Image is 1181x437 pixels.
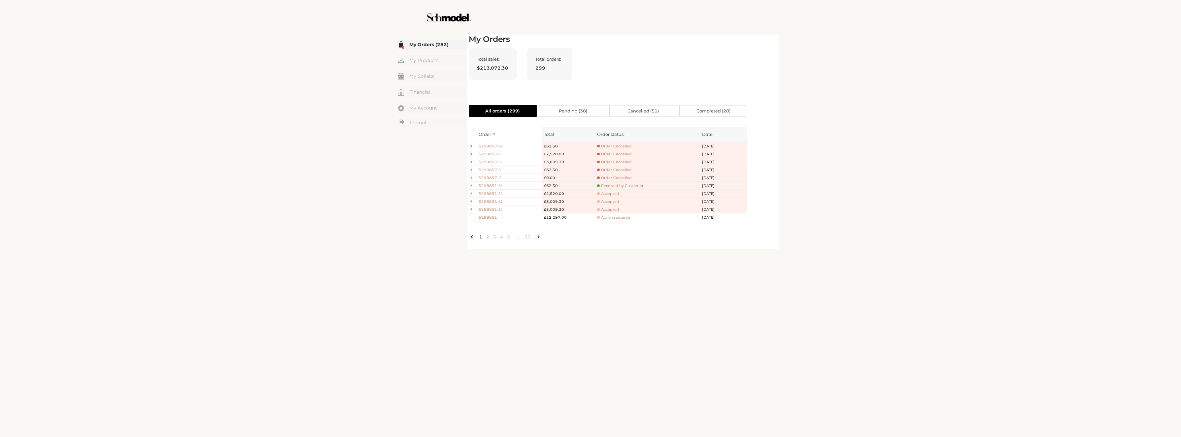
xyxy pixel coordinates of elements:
span: [DATE] [702,167,722,173]
td: £62.30 [542,166,595,174]
a: 3 [491,234,498,240]
a: 1 [477,234,484,240]
li: Next Page [535,234,541,240]
span: caret-down [715,134,719,138]
span: [DATE] [702,159,722,165]
span: [DATE] [702,143,722,149]
img: my-hanger.svg [398,57,404,64]
span: All orders ( 299 ) [485,106,520,116]
span: Total [544,131,554,138]
span: Total sales: [477,56,508,62]
span: Date [702,131,713,138]
a: 30 [523,234,532,240]
td: £12,297.00 [542,213,595,221]
img: my-financial.svg [398,89,404,96]
span: 5298857-S4-C [479,143,502,149]
a: My Products [398,55,467,65]
a: 5 [505,234,512,240]
span: Cancelled ( 51 ) [627,106,659,116]
span: ••• [512,233,523,241]
span: [DATE] [702,199,722,204]
span: Order Cancelled [597,175,632,180]
img: my-order.svg [398,41,404,48]
span: [DATE] [702,207,722,212]
span: 5298851-S1 [479,207,502,212]
td: £0.00 [542,174,595,182]
a: My Account [398,103,467,112]
span: Order Cancelled [597,152,632,157]
td: £3,009.30 [542,198,595,205]
td: £3,009.30 [542,205,595,213]
span: [DATE] [702,175,722,181]
span: caret-down [626,134,630,138]
th: Order # [477,127,542,142]
span: caret-up [557,132,560,135]
span: 5298851-S4 [479,183,502,189]
span: 5298857-S1 [479,167,502,173]
span: $213,072.30 [477,64,508,72]
h2: My Orders [469,35,747,44]
a: 2 [484,234,491,240]
span: [DATE] [702,191,722,197]
span: Accepted [597,199,619,204]
span: 5298851-S3 [479,191,502,197]
a: My Orders (282) [398,40,467,49]
div: Order status [597,131,624,138]
span: [DATE] [702,215,722,220]
img: my-account.svg [398,105,404,111]
span: Completed ( 28 ) [696,106,730,116]
td: £2,520.00 [542,190,595,198]
span: 5298857-S2-C [479,159,502,165]
li: Next 5 Pages [512,232,523,242]
a: 4 [498,234,505,240]
span: [DATE] [702,151,722,157]
span: Total orders: [535,56,564,62]
span: Action required [597,215,630,220]
span: Order Cancelled [597,160,632,165]
span: Pending ( 38 ) [559,106,587,116]
img: my-friends.svg [398,73,404,79]
span: Order Cancelled [597,168,632,172]
li: Previous Page [469,234,475,240]
span: Accepted [597,207,619,212]
div: Menu [398,40,467,128]
td: £62.30 [542,182,595,190]
span: 5298851-S2 [479,199,502,204]
span: [DATE] [702,183,722,189]
span: caret-down [557,134,560,138]
span: 5298857-S3-C [479,151,502,157]
span: 5298857-C [479,175,502,181]
span: Accepted [597,191,619,196]
span: caret-up [715,132,719,135]
td: £3,009.30 [542,158,595,166]
span: caret-up [626,132,630,135]
span: 299 [535,64,564,72]
a: My Collabs [398,71,467,81]
td: £62.30 [542,142,595,150]
span: Order Cancelled [597,144,632,149]
a: Financial [398,87,467,97]
td: £2,520.00 [542,150,595,158]
a: Logout [398,119,467,127]
span: Received by Customer [597,183,644,188]
span: 5298851 [479,215,502,220]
